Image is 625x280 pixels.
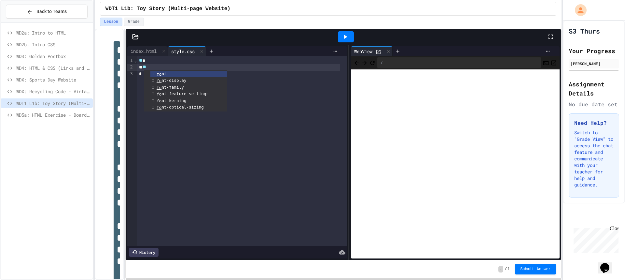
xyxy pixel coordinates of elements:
span: nt-display [157,78,186,83]
button: Back to Teams [6,5,88,19]
div: No due date set [569,100,619,108]
h2: Your Progress [569,46,619,55]
span: fo [157,92,161,96]
span: / [505,267,507,272]
iframe: Web Preview [351,69,560,259]
span: fo [157,105,161,110]
span: nt-family [157,85,184,90]
span: nt-feature-settings [157,91,209,96]
iframe: chat widget [571,226,618,253]
h2: Assignment Details [569,80,619,98]
iframe: chat widget [598,254,618,273]
span: Back [354,58,360,66]
span: WDT1 L1b: Toy Story (Multi-page Website) [105,5,230,13]
div: style.css [168,48,198,55]
span: WDX: Recycling Code - Vintage Games [16,88,90,95]
div: style.css [168,46,206,56]
span: nt [157,71,167,76]
span: nt-kerning [157,98,186,103]
button: Refresh [369,59,376,66]
span: - [498,266,503,273]
span: fo [157,71,161,76]
button: Submit Answer [515,264,556,274]
div: 3 [127,71,134,77]
h1: S3 Thurs [569,26,600,36]
span: WD2a: Intro to HTML [16,29,90,36]
h3: Need Help? [574,119,614,127]
span: WDT1 L1b: Toy Story (Multi-page Website) [16,100,90,107]
span: WD2b: Intro CSS [16,41,90,48]
span: fo [157,98,161,103]
div: History [129,248,159,257]
span: WDX: Sports Day Website [16,76,90,83]
div: WebView [351,48,376,55]
span: Back to Teams [36,8,67,15]
span: Fold line [134,58,137,63]
span: fo [157,85,161,90]
div: [PERSON_NAME] [571,61,617,66]
div: / [377,57,541,68]
div: 1 [127,57,134,64]
span: 1 [507,267,510,272]
span: WD3: Golden Postbox [16,53,90,60]
span: fo [157,78,161,83]
p: Switch to "Grade View" to access the chat feature and communicate with your teacher for help and ... [574,129,614,188]
button: Grade [124,18,144,26]
button: Open in new tab [550,59,557,66]
div: 2 [127,64,134,70]
span: WD4: HTML & CSS (Links and Lists) [16,65,90,71]
span: Forward [361,58,368,66]
div: WebView [351,46,393,56]
div: My Account [568,3,588,18]
span: WD5a: HTML Exercise - Board Games [16,111,90,118]
div: Chat with us now!Close [3,3,45,41]
span: nt-optical-sizing [157,105,204,110]
span: Submit Answer [520,267,551,272]
div: index.html [127,48,160,54]
button: Console [543,59,549,66]
ul: Completions [144,70,227,111]
button: Lesson [100,18,122,26]
div: index.html [127,46,168,56]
